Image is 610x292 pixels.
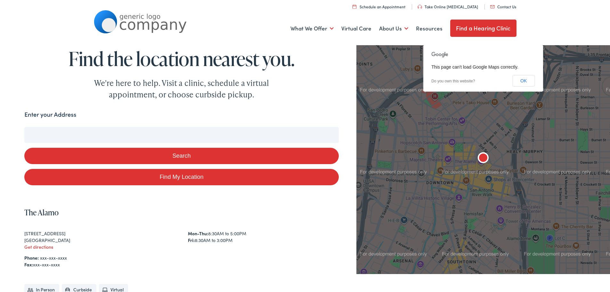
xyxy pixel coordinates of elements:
[24,48,338,69] h1: Find the location nearest you.
[188,230,339,244] div: 8:30AM to 5:00PM 8:30AM to 3:00PM
[490,5,495,8] img: utility icon
[24,244,53,250] a: Get directions
[24,261,33,268] strong: Fax:
[476,151,491,166] div: The Alamo
[188,230,208,237] strong: Mon-Thu:
[416,17,443,40] a: Resources
[24,237,175,244] div: [GEOGRAPHIC_DATA]
[24,230,175,237] div: [STREET_ADDRESS]
[431,79,475,83] a: Do you own this website?
[353,4,405,9] a: Schedule an Appointment
[290,17,334,40] a: What We Offer
[418,5,422,9] img: utility icon
[24,127,338,143] input: Enter your address or zip code
[40,254,67,261] a: xxx-xxx-xxxx
[79,77,284,100] div: We're here to help. Visit a clinic, schedule a virtual appointment, or choose curbside pickup.
[431,64,518,70] span: This page can't load Google Maps correctly.
[490,4,516,9] a: Contact Us
[24,261,338,268] div: xxx-xxx-xxxx
[24,148,338,164] button: Search
[24,254,39,261] strong: Phone:
[512,75,535,87] button: OK
[24,110,76,119] label: Enter your Address
[379,17,408,40] a: About Us
[353,4,356,9] img: utility icon
[188,237,195,243] strong: Fri:
[24,207,59,218] a: The Alamo
[341,17,371,40] a: Virtual Care
[450,20,516,37] a: Find a Hearing Clinic
[24,169,338,185] a: Find My Location
[418,4,478,9] a: Take Online [MEDICAL_DATA]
